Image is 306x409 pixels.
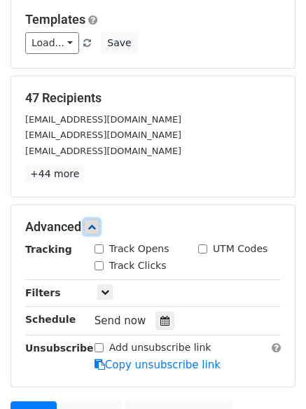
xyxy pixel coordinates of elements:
strong: Filters [25,287,61,298]
a: Templates [25,12,85,27]
span: Send now [95,314,146,327]
label: Track Opens [109,242,169,256]
strong: Tracking [25,244,72,255]
h5: 47 Recipients [25,90,281,106]
small: [EMAIL_ADDRESS][DOMAIN_NAME] [25,114,181,125]
h5: Advanced [25,219,281,235]
strong: Schedule [25,314,76,325]
iframe: Chat Widget [236,342,306,409]
a: +44 more [25,165,84,183]
small: [EMAIL_ADDRESS][DOMAIN_NAME] [25,130,181,140]
a: Copy unsubscribe link [95,359,221,371]
small: [EMAIL_ADDRESS][DOMAIN_NAME] [25,146,181,156]
label: Track Clicks [109,258,167,273]
label: Add unsubscribe link [109,340,211,355]
a: Load... [25,32,79,54]
strong: Unsubscribe [25,342,94,354]
label: UTM Codes [213,242,267,256]
button: Save [101,32,137,54]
